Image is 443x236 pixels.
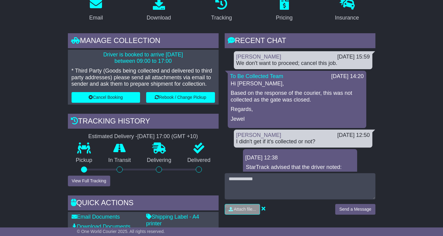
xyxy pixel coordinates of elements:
[146,14,171,22] div: Download
[68,176,110,186] button: View Full Tracking
[236,54,281,60] a: [PERSON_NAME]
[331,73,364,80] div: [DATE] 14:20
[72,68,215,88] p: * Third Party (Goods being collected and delivered to third party addresses) please send all atta...
[72,52,215,65] p: Driver is booked to arrive [DATE] between 09:00 to 17:00
[72,214,120,220] a: Email Documents
[236,60,370,67] div: We don't want to proceed; cancel this job.
[231,90,363,103] p: Based on the response of the courier, this was not collected as the gate was closed.
[225,33,375,50] div: RECENT CHAT
[72,92,140,103] button: Cancel Booking
[139,157,179,164] p: Delivering
[72,223,131,230] a: Download Documents
[337,132,370,139] div: [DATE] 12:50
[68,195,219,212] div: Quick Actions
[335,204,375,215] button: Send a Message
[68,33,219,50] div: Manage collection
[236,138,370,145] div: I didn't get if it's collected or not?
[137,133,198,140] div: [DATE] 17:00 (GMT +10)
[68,114,219,130] div: Tracking history
[100,157,139,164] p: In Transit
[68,133,219,140] div: Estimated Delivery -
[146,214,199,227] a: Shipping Label - A4 printer
[231,116,363,123] p: Jewel
[77,229,165,234] span: © One World Courier 2025. All rights reserved.
[245,155,355,161] div: [DATE] 12:38
[231,80,363,87] p: Hi [PERSON_NAME],
[179,157,219,164] p: Delivered
[231,106,363,113] p: Regards,
[276,14,293,22] div: Pricing
[335,14,359,22] div: Insurance
[236,132,281,138] a: [PERSON_NAME]
[68,157,100,164] p: Pickup
[337,54,370,60] div: [DATE] 15:59
[89,14,103,22] div: Email
[230,73,283,79] a: To Be Collected Team
[146,92,215,103] button: Rebook / Change Pickup
[211,14,232,22] div: Tracking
